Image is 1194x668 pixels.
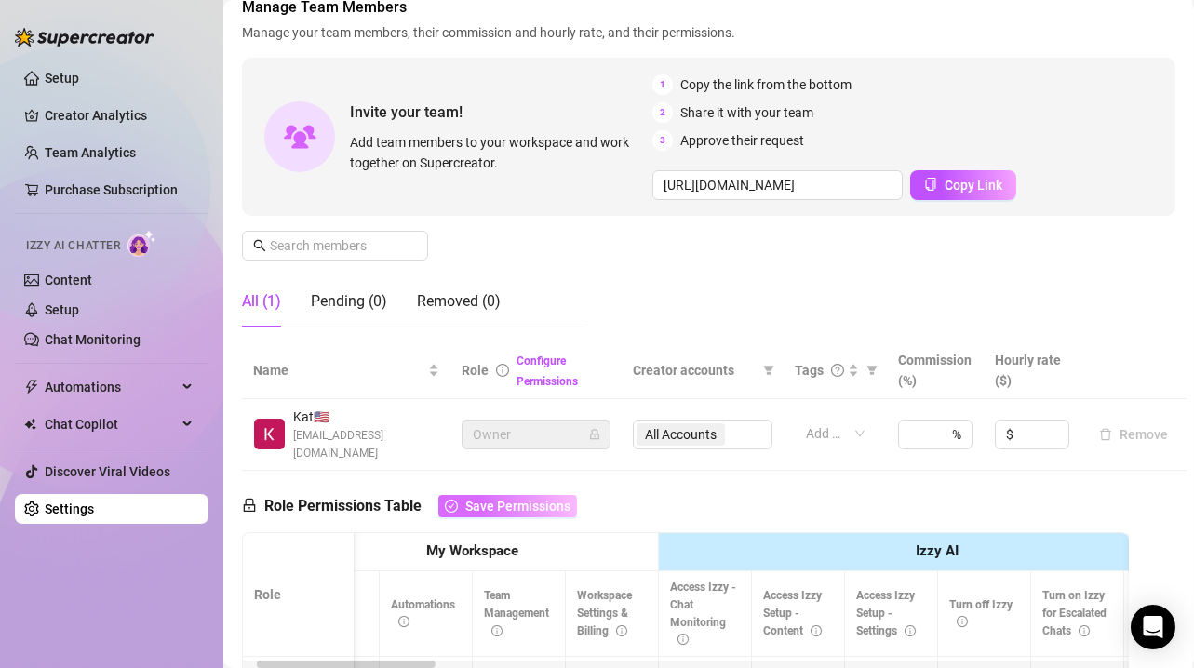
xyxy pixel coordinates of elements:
[517,354,578,388] a: Configure Permissions
[45,409,177,439] span: Chat Copilot
[242,495,577,517] h5: Role Permissions Table
[445,500,458,513] span: check-circle
[24,418,36,431] img: Chat Copilot
[1131,605,1175,649] div: Open Intercom Messenger
[311,290,387,313] div: Pending (0)
[254,419,285,449] img: Kat
[45,302,79,317] a: Setup
[484,589,549,637] span: Team Management
[253,239,266,252] span: search
[242,22,1175,43] span: Manage your team members, their commission and hourly rate, and their permissions.
[350,100,652,124] span: Invite your team!
[496,364,509,377] span: info-circle
[350,132,645,173] span: Add team members to your workspace and work together on Supercreator.
[856,589,916,637] span: Access Izzy Setup - Settings
[462,363,489,378] span: Role
[577,589,632,637] span: Workspace Settings & Billing
[680,102,813,123] span: Share it with your team
[26,237,120,255] span: Izzy AI Chatter
[924,178,937,191] span: copy
[417,290,501,313] div: Removed (0)
[45,464,170,479] a: Discover Viral Videos
[398,616,409,627] span: info-circle
[652,130,673,151] span: 3
[45,182,178,197] a: Purchase Subscription
[795,360,824,381] span: Tags
[616,625,627,636] span: info-circle
[242,342,450,399] th: Name
[763,365,774,376] span: filter
[473,421,599,448] span: Owner
[45,332,141,347] a: Chat Monitoring
[491,625,503,636] span: info-circle
[589,429,600,440] span: lock
[887,342,984,399] th: Commission (%)
[905,625,916,636] span: info-circle
[759,356,778,384] span: filter
[465,499,570,514] span: Save Permissions
[811,625,822,636] span: info-circle
[680,130,804,151] span: Approve their request
[633,360,756,381] span: Creator accounts
[984,342,1080,399] th: Hourly rate ($)
[24,380,39,394] span: thunderbolt
[45,100,194,130] a: Creator Analytics
[863,356,881,384] span: filter
[242,290,281,313] div: All (1)
[45,501,94,516] a: Settings
[652,102,673,123] span: 2
[763,589,822,637] span: Access Izzy Setup - Content
[15,28,154,47] img: logo-BBDzfeDw.svg
[391,598,455,629] span: Automations
[677,634,689,645] span: info-circle
[652,74,673,95] span: 1
[1092,423,1175,446] button: Remove
[253,360,424,381] span: Name
[680,74,852,95] span: Copy the link from the bottom
[45,372,177,402] span: Automations
[949,598,1013,629] span: Turn off Izzy
[866,365,878,376] span: filter
[1079,625,1090,636] span: info-circle
[945,178,1002,193] span: Copy Link
[242,498,257,513] span: lock
[45,273,92,287] a: Content
[916,542,959,559] strong: Izzy AI
[45,145,136,160] a: Team Analytics
[1042,589,1107,637] span: Turn on Izzy for Escalated Chats
[293,407,439,427] span: Kat 🇺🇸
[127,230,156,257] img: AI Chatter
[270,235,402,256] input: Search members
[957,616,968,627] span: info-circle
[670,581,736,647] span: Access Izzy - Chat Monitoring
[243,533,355,657] th: Role
[831,364,844,377] span: question-circle
[45,71,79,86] a: Setup
[293,427,439,462] span: [EMAIL_ADDRESS][DOMAIN_NAME]
[426,542,518,559] strong: My Workspace
[438,495,577,517] button: Save Permissions
[910,170,1016,200] button: Copy Link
